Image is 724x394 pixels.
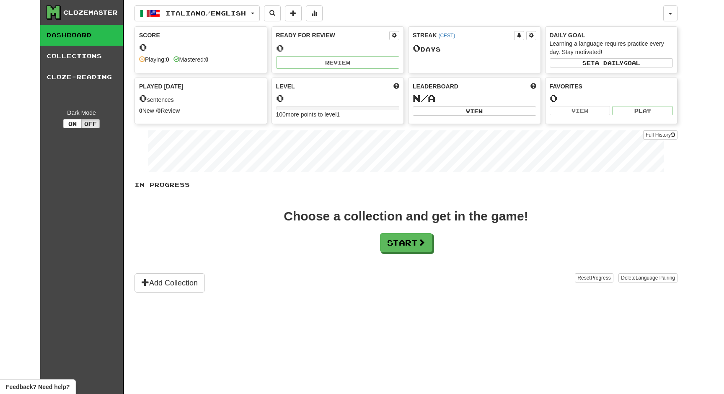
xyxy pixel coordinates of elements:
[413,31,514,39] div: Streak
[413,42,421,54] span: 0
[139,42,263,52] div: 0
[550,39,673,56] div: Learning a language requires practice every day. Stay motivated!
[63,8,118,17] div: Clozemaster
[413,43,536,54] div: Day s
[276,31,390,39] div: Ready for Review
[438,33,455,39] a: (CEST)
[413,92,436,104] span: N/A
[134,273,205,293] button: Add Collection
[40,67,123,88] a: Cloze-Reading
[173,55,209,64] div: Mastered:
[166,56,169,63] strong: 0
[276,82,295,91] span: Level
[284,210,528,223] div: Choose a collection and get in the game!
[550,106,610,115] button: View
[81,119,100,128] button: Off
[134,5,260,21] button: Italiano/English
[550,58,673,67] button: Seta dailygoal
[380,233,432,252] button: Start
[550,82,673,91] div: Favorites
[643,130,677,140] a: Full History
[40,25,123,46] a: Dashboard
[276,93,400,104] div: 0
[63,119,82,128] button: On
[276,110,400,119] div: 100 more points to level 1
[134,181,677,189] p: In Progress
[595,60,623,66] span: a daily
[47,109,116,117] div: Dark Mode
[413,82,458,91] span: Leaderboard
[413,106,536,116] button: View
[393,82,399,91] span: Score more points to level up
[636,275,675,281] span: Language Pairing
[139,55,169,64] div: Playing:
[139,31,263,39] div: Score
[6,383,70,391] span: Open feedback widget
[550,31,673,39] div: Daily Goal
[591,275,611,281] span: Progress
[276,43,400,53] div: 0
[158,107,161,114] strong: 0
[575,273,613,283] button: ResetProgress
[139,106,263,115] div: New / Review
[285,5,302,21] button: Add sentence to collection
[139,82,184,91] span: Played [DATE]
[40,46,123,67] a: Collections
[618,273,677,283] button: DeleteLanguage Pairing
[139,107,142,114] strong: 0
[550,93,673,104] div: 0
[139,92,147,104] span: 0
[165,10,246,17] span: Italiano / English
[139,93,263,104] div: sentences
[530,82,536,91] span: This week in points, UTC
[306,5,323,21] button: More stats
[205,56,209,63] strong: 0
[264,5,281,21] button: Search sentences
[276,56,400,69] button: Review
[612,106,673,115] button: Play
